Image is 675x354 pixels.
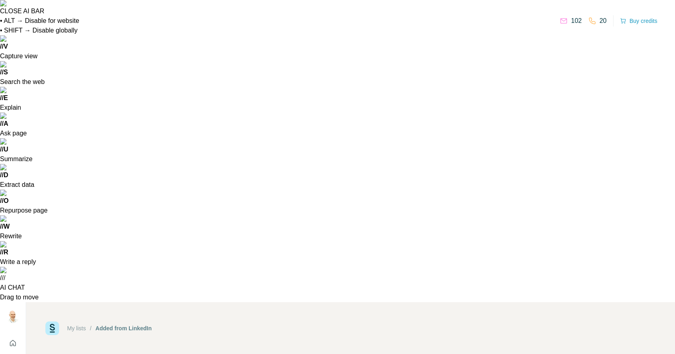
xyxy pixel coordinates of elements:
[90,324,92,332] li: /
[67,325,86,331] a: My lists
[96,324,152,332] div: Added from LinkedIn
[6,336,19,350] button: Quick start
[45,321,59,335] img: Surfe Logo
[6,310,19,323] img: Avatar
